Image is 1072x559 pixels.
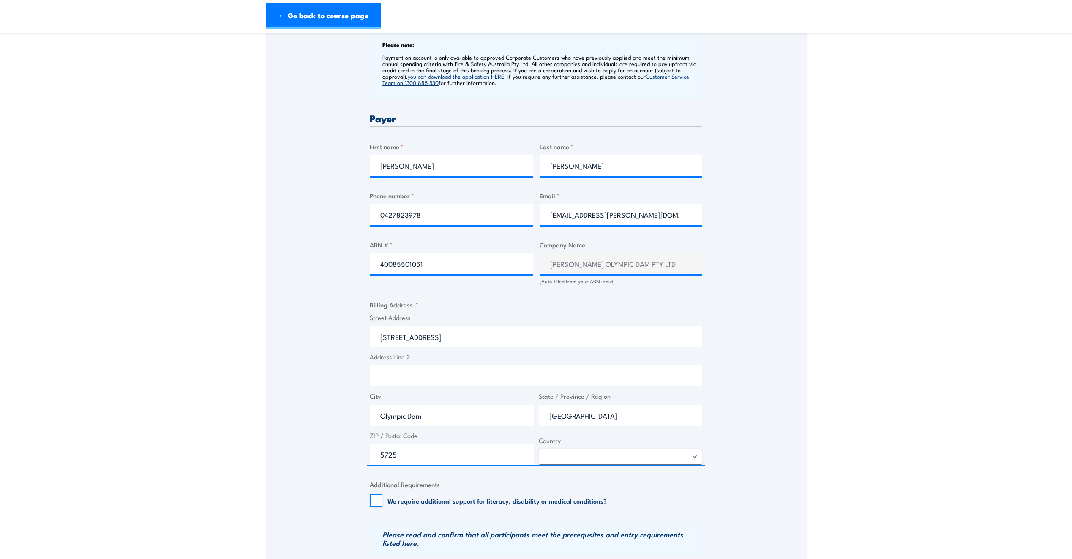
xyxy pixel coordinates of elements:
a: Customer Service Team on 1300 885 530 [382,72,689,86]
b: Please note: [382,40,414,49]
label: City [370,392,534,401]
label: Email [540,191,703,200]
label: Address Line 2 [370,352,702,362]
label: First name [370,142,533,151]
label: Phone number [370,191,533,200]
label: ZIP / Postal Code [370,431,534,441]
div: (Auto filled from your ABN input) [540,277,703,285]
p: Payment on account is only available to approved Corporate Customers who have previously applied ... [382,54,700,86]
input: Enter a location [370,326,702,347]
label: ABN # [370,240,533,249]
h3: Payer [370,113,702,123]
label: Street Address [370,313,702,323]
a: ← Go back to course page [266,3,381,29]
label: Last name [540,142,703,151]
legend: Billing Address [370,300,418,310]
legend: Additional Requirements [370,480,440,489]
label: Country [539,436,703,446]
label: State / Province / Region [539,392,703,401]
a: you can download the application HERE [408,72,504,80]
label: Company Name [540,240,703,249]
label: We require additional support for literacy, disability or medical conditions? [387,496,607,505]
h3: Please read and confirm that all participants meet the prerequsites and entry requirements listed... [382,530,700,547]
